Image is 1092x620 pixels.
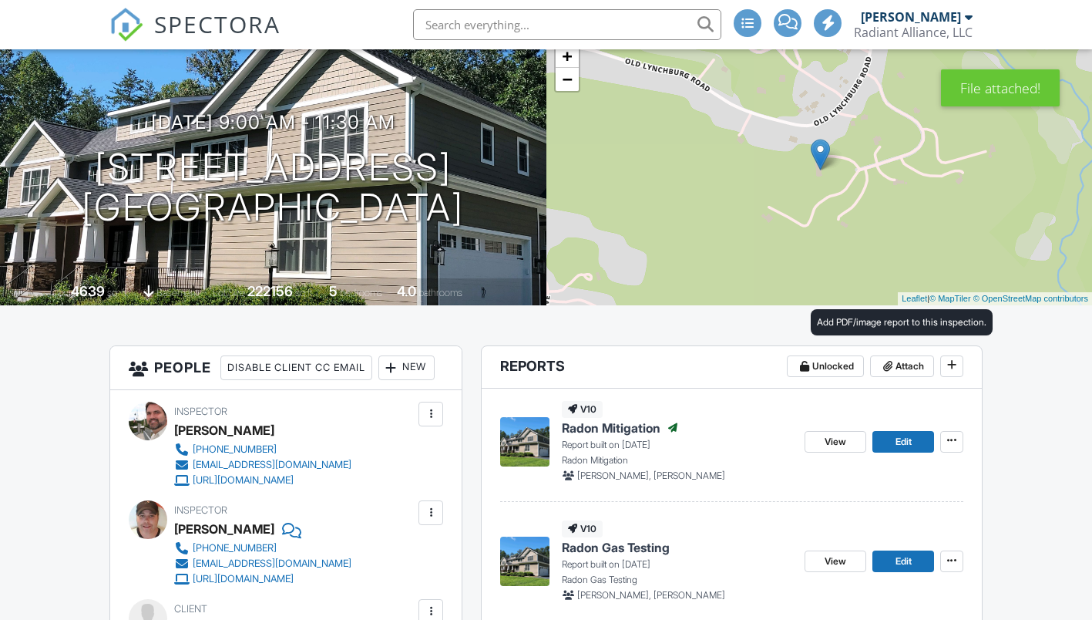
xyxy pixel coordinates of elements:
[193,542,277,554] div: [PHONE_NUMBER]
[378,355,435,380] div: New
[174,442,351,457] a: [PHONE_NUMBER]
[174,517,274,541] div: [PERSON_NAME]
[193,558,351,570] div: [EMAIL_ADDRESS][DOMAIN_NAME]
[973,294,1088,303] a: © OpenStreetMap contributors
[861,9,961,25] div: [PERSON_NAME]
[329,283,338,299] div: 5
[82,147,464,229] h1: [STREET_ADDRESS] [GEOGRAPHIC_DATA]
[220,355,372,380] div: Disable Client CC Email
[174,541,351,556] a: [PHONE_NUMBER]
[193,459,351,471] div: [EMAIL_ADDRESS][DOMAIN_NAME]
[174,473,351,488] a: [URL][DOMAIN_NAME]
[556,68,579,91] a: Zoom out
[174,504,227,516] span: Inspector
[107,287,129,298] span: sq. ft.
[397,283,416,299] div: 4.0
[556,45,579,68] a: Zoom in
[929,294,971,303] a: © MapTiler
[902,294,927,303] a: Leaflet
[154,8,281,40] span: SPECTORA
[898,292,1092,305] div: |
[174,556,351,571] a: [EMAIL_ADDRESS][DOMAIN_NAME]
[193,474,294,487] div: [URL][DOMAIN_NAME]
[110,346,462,390] h3: People
[854,25,973,40] div: Radiant Alliance, LLC
[174,457,351,473] a: [EMAIL_ADDRESS][DOMAIN_NAME]
[109,21,281,53] a: SPECTORA
[295,287,314,298] span: sq.ft.
[174,571,351,587] a: [URL][DOMAIN_NAME]
[340,287,382,298] span: bedrooms
[193,443,277,456] div: [PHONE_NUMBER]
[174,406,227,417] span: Inspector
[213,287,245,298] span: Lot Size
[71,283,105,299] div: 4639
[941,69,1060,106] div: File attached!
[174,603,207,615] span: Client
[156,287,198,298] span: basement
[174,419,274,442] div: [PERSON_NAME]
[151,112,395,133] h3: [DATE] 9:00 am - 11:30 am
[413,9,721,40] input: Search everything...
[109,8,143,42] img: The Best Home Inspection Software - Spectora
[193,573,294,585] div: [URL][DOMAIN_NAME]
[418,287,462,298] span: bathrooms
[247,283,293,299] div: 222156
